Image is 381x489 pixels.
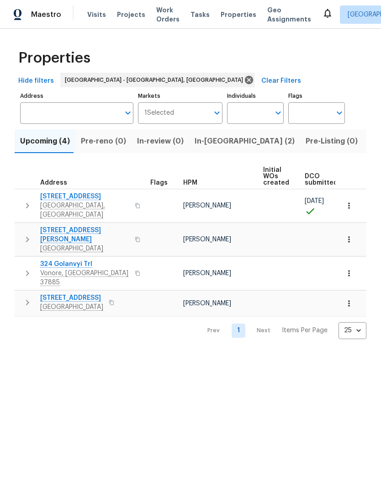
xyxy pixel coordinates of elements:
span: 1 Selected [144,109,174,117]
div: [GEOGRAPHIC_DATA] - [GEOGRAPHIC_DATA], [GEOGRAPHIC_DATA] [60,73,255,87]
a: Goto page 1 [232,324,245,338]
span: [PERSON_NAME] [183,300,231,307]
span: [PERSON_NAME] [183,270,231,276]
span: Address [40,180,67,186]
span: Clear Filters [261,75,301,87]
nav: Pagination Navigation [199,322,366,339]
button: Open [122,106,134,119]
button: Clear Filters [258,73,305,90]
span: Projects [117,10,145,19]
span: Pre-Listing (0) [306,135,358,148]
span: [PERSON_NAME] [183,236,231,243]
span: DCO submitted [305,173,338,186]
label: Individuals [227,93,284,99]
span: In-review (0) [137,135,184,148]
p: Items Per Page [282,326,328,335]
span: Hide filters [18,75,54,87]
button: Open [272,106,285,119]
span: [GEOGRAPHIC_DATA] - [GEOGRAPHIC_DATA], [GEOGRAPHIC_DATA] [65,75,247,85]
label: Flags [288,93,345,99]
span: Tasks [190,11,210,18]
span: Maestro [31,10,61,19]
label: Markets [138,93,223,99]
span: Properties [18,53,90,63]
span: Pre-reno (0) [81,135,126,148]
button: Open [333,106,346,119]
label: Address [20,93,133,99]
span: Flags [150,180,168,186]
span: HPM [183,180,197,186]
span: Initial WOs created [263,167,289,186]
button: Open [211,106,223,119]
div: 25 [339,319,366,342]
span: Upcoming (4) [20,135,70,148]
span: [DATE] [305,198,324,204]
button: Hide filters [15,73,58,90]
span: In-[GEOGRAPHIC_DATA] (2) [195,135,295,148]
span: [PERSON_NAME] [183,202,231,209]
span: Visits [87,10,106,19]
span: Properties [221,10,256,19]
span: Work Orders [156,5,180,24]
span: Geo Assignments [267,5,311,24]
